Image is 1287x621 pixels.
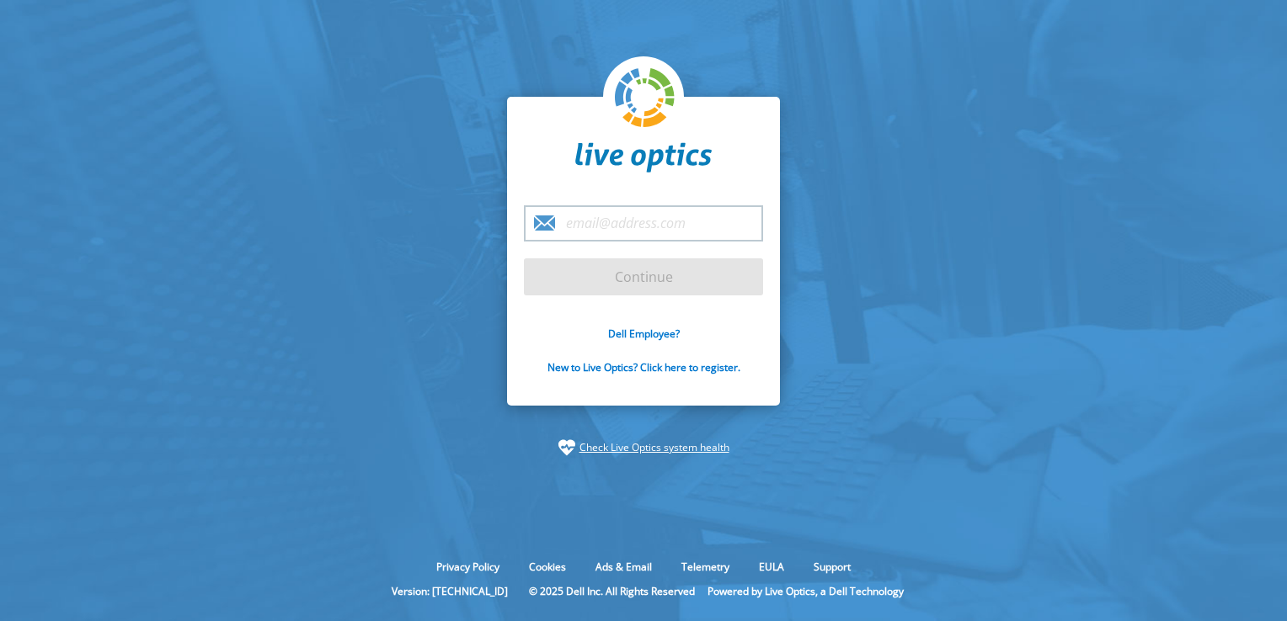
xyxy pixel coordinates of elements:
img: status-check-icon.svg [558,439,575,456]
li: Version: [TECHNICAL_ID] [383,584,516,598]
a: New to Live Optics? Click here to register. [547,360,740,374]
input: email@address.com [524,205,763,241]
a: Check Live Optics system health [579,439,729,456]
a: EULA [746,560,797,574]
a: Ads & Email [583,560,665,574]
a: Dell Employee? [608,326,680,341]
img: liveoptics-logo.svg [615,68,676,129]
li: Powered by Live Optics, a Dell Technology [708,584,904,598]
a: Cookies [516,560,579,574]
img: liveoptics-word.svg [575,142,712,172]
a: Telemetry [669,560,742,574]
a: Support [801,560,863,574]
li: © 2025 Dell Inc. All Rights Reserved [521,584,703,598]
a: Privacy Policy [424,560,512,574]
